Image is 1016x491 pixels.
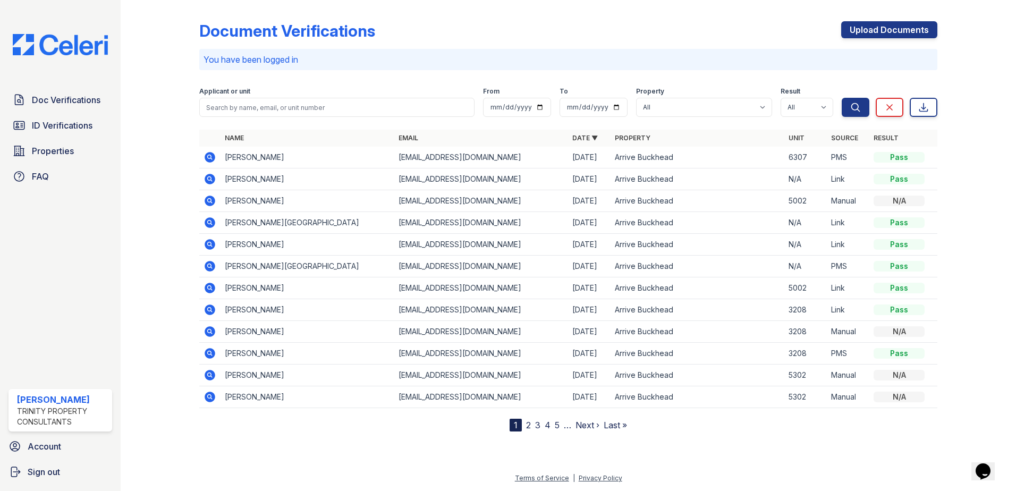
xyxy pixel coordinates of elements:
[611,168,784,190] td: Arrive Buckhead
[827,212,869,234] td: Link
[394,190,568,212] td: [EMAIL_ADDRESS][DOMAIN_NAME]
[568,277,611,299] td: [DATE]
[784,190,827,212] td: 5002
[611,277,784,299] td: Arrive Buckhead
[568,190,611,212] td: [DATE]
[841,21,937,38] a: Upload Documents
[32,94,100,106] span: Doc Verifications
[611,299,784,321] td: Arrive Buckhead
[394,299,568,321] td: [EMAIL_ADDRESS][DOMAIN_NAME]
[221,168,394,190] td: [PERSON_NAME]
[784,321,827,343] td: 3208
[874,304,925,315] div: Pass
[9,115,112,136] a: ID Verifications
[874,283,925,293] div: Pass
[874,152,925,163] div: Pass
[221,321,394,343] td: [PERSON_NAME]
[568,212,611,234] td: [DATE]
[9,140,112,162] a: Properties
[573,474,575,482] div: |
[827,234,869,256] td: Link
[394,365,568,386] td: [EMAIL_ADDRESS][DOMAIN_NAME]
[555,420,560,430] a: 5
[199,87,250,96] label: Applicant or unit
[394,277,568,299] td: [EMAIL_ADDRESS][DOMAIN_NAME]
[604,420,627,430] a: Last »
[827,256,869,277] td: PMS
[611,190,784,212] td: Arrive Buckhead
[28,465,60,478] span: Sign out
[394,256,568,277] td: [EMAIL_ADDRESS][DOMAIN_NAME]
[827,168,869,190] td: Link
[611,386,784,408] td: Arrive Buckhead
[17,406,108,427] div: Trinity Property Consultants
[560,87,568,96] label: To
[545,420,551,430] a: 4
[515,474,569,482] a: Terms of Service
[611,147,784,168] td: Arrive Buckhead
[874,134,899,142] a: Result
[394,168,568,190] td: [EMAIL_ADDRESS][DOMAIN_NAME]
[568,343,611,365] td: [DATE]
[827,386,869,408] td: Manual
[394,343,568,365] td: [EMAIL_ADDRESS][DOMAIN_NAME]
[9,89,112,111] a: Doc Verifications
[568,299,611,321] td: [DATE]
[827,321,869,343] td: Manual
[611,212,784,234] td: Arrive Buckhead
[874,261,925,272] div: Pass
[827,190,869,212] td: Manual
[827,277,869,299] td: Link
[874,370,925,380] div: N/A
[874,239,925,250] div: Pass
[221,299,394,321] td: [PERSON_NAME]
[399,134,418,142] a: Email
[221,147,394,168] td: [PERSON_NAME]
[568,168,611,190] td: [DATE]
[199,98,475,117] input: Search by name, email, or unit number
[32,145,74,157] span: Properties
[831,134,858,142] a: Source
[4,436,116,457] a: Account
[394,321,568,343] td: [EMAIL_ADDRESS][DOMAIN_NAME]
[575,420,599,430] a: Next ›
[4,34,116,55] img: CE_Logo_Blue-a8612792a0a2168367f1c8372b55b34899dd931a85d93a1a3d3e32e68fde9ad4.png
[874,217,925,228] div: Pass
[784,168,827,190] td: N/A
[874,392,925,402] div: N/A
[874,196,925,206] div: N/A
[17,393,108,406] div: [PERSON_NAME]
[579,474,622,482] a: Privacy Policy
[225,134,244,142] a: Name
[611,234,784,256] td: Arrive Buckhead
[221,386,394,408] td: [PERSON_NAME]
[204,53,933,66] p: You have been logged in
[221,365,394,386] td: [PERSON_NAME]
[611,365,784,386] td: Arrive Buckhead
[615,134,650,142] a: Property
[636,87,664,96] label: Property
[611,343,784,365] td: Arrive Buckhead
[784,277,827,299] td: 5002
[784,299,827,321] td: 3208
[9,166,112,187] a: FAQ
[221,212,394,234] td: [PERSON_NAME][GEOGRAPHIC_DATA]
[784,147,827,168] td: 6307
[568,256,611,277] td: [DATE]
[784,256,827,277] td: N/A
[781,87,800,96] label: Result
[394,212,568,234] td: [EMAIL_ADDRESS][DOMAIN_NAME]
[4,461,116,482] a: Sign out
[526,420,531,430] a: 2
[483,87,499,96] label: From
[784,343,827,365] td: 3208
[784,212,827,234] td: N/A
[827,343,869,365] td: PMS
[827,365,869,386] td: Manual
[784,365,827,386] td: 5302
[510,419,522,431] div: 1
[611,321,784,343] td: Arrive Buckhead
[789,134,805,142] a: Unit
[568,365,611,386] td: [DATE]
[535,420,540,430] a: 3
